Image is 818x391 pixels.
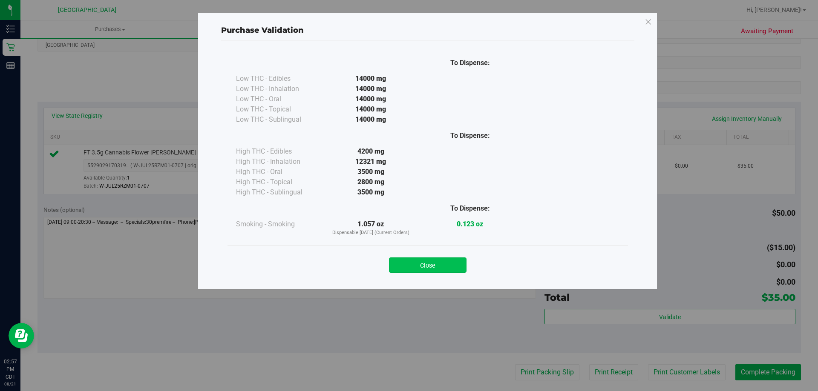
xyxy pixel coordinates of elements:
div: Low THC - Inhalation [236,84,321,94]
div: To Dispense: [421,131,520,141]
div: Low THC - Sublingual [236,114,321,125]
div: 14000 mg [321,104,421,114]
div: 14000 mg [321,84,421,94]
div: High THC - Oral [236,167,321,177]
div: High THC - Sublingual [236,187,321,197]
div: 14000 mg [321,74,421,84]
div: 4200 mg [321,146,421,157]
div: High THC - Edibles [236,146,321,157]
div: High THC - Topical [236,177,321,187]
div: To Dispense: [421,58,520,68]
div: 12321 mg [321,157,421,167]
div: 2800 mg [321,177,421,187]
iframe: Resource center [9,323,34,348]
div: Low THC - Oral [236,94,321,104]
span: Purchase Validation [221,26,304,35]
div: Smoking - Smoking [236,219,321,229]
div: 3500 mg [321,187,421,197]
button: Close [389,257,467,273]
div: 3500 mg [321,167,421,177]
div: 14000 mg [321,94,421,104]
div: 14000 mg [321,114,421,125]
div: High THC - Inhalation [236,157,321,167]
div: Low THC - Topical [236,104,321,114]
div: 1.057 oz [321,219,421,237]
div: Low THC - Edibles [236,74,321,84]
div: To Dispense: [421,203,520,214]
strong: 0.123 oz [457,220,483,228]
p: Dispensable [DATE] (Current Orders) [321,229,421,237]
